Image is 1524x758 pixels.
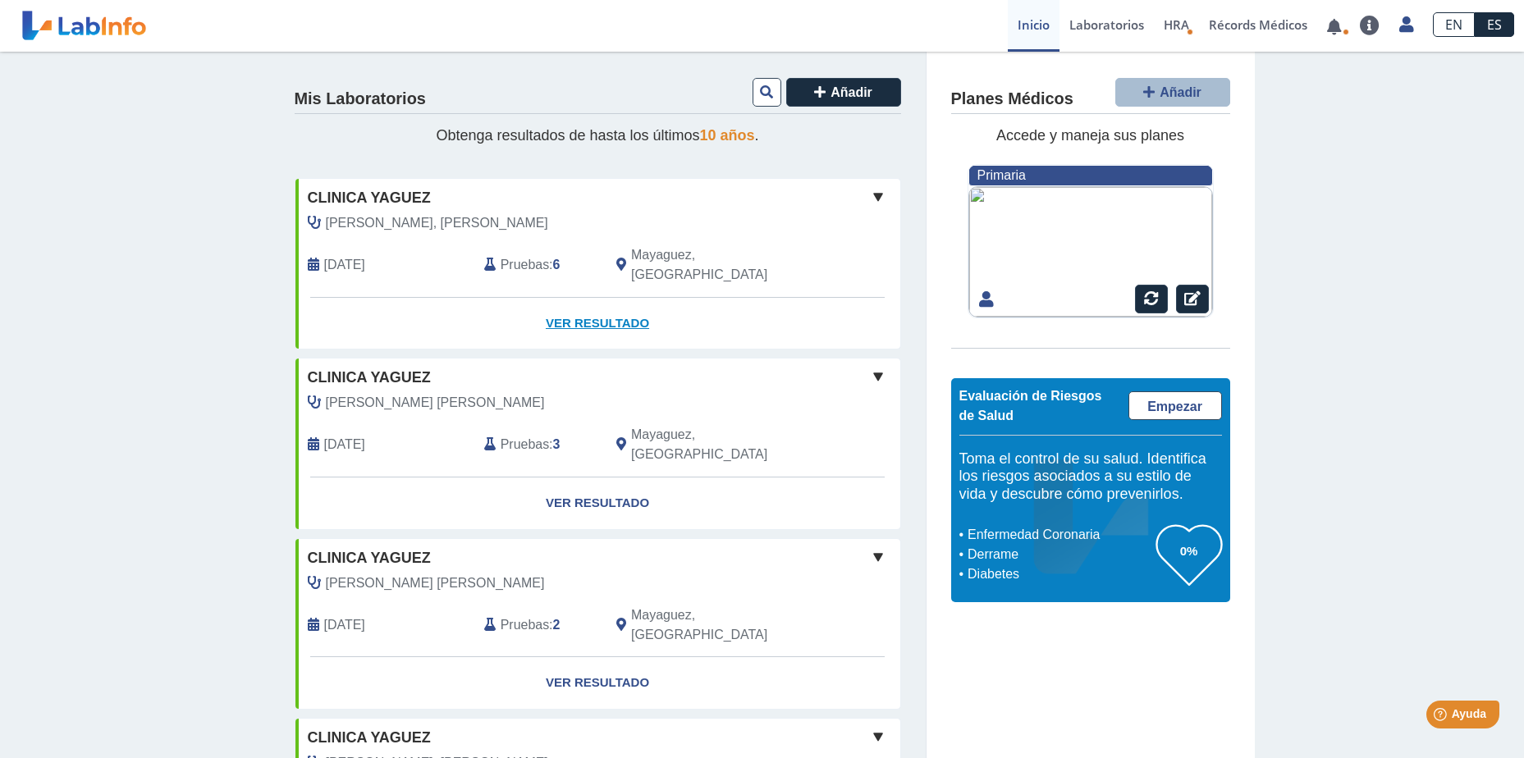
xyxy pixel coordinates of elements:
[295,657,900,709] a: Ver Resultado
[963,564,1156,584] li: Diabetes
[472,245,604,285] div: :
[326,573,545,593] span: Beras Aulet, Carla
[963,525,1156,545] li: Enfermedad Coronaria
[308,727,431,749] span: Clinica Yaguez
[308,367,431,389] span: Clinica Yaguez
[831,85,872,99] span: Añadir
[1378,694,1506,740] iframe: Help widget launcher
[951,89,1073,109] h4: Planes Médicos
[501,435,549,454] span: Pruebas
[308,187,431,209] span: Clinica Yaguez
[631,605,812,645] span: Mayaguez, PR
[326,393,545,413] span: Beras Aulet, Carla
[324,435,365,454] span: 2023-07-21
[786,78,901,107] button: Añadir
[959,450,1222,504] h5: Toma el control de su salud. Identifica los riesgos asociados a su estilo de vida y descubre cómo...
[1128,391,1222,420] a: Empezar
[324,255,365,275] span: 2025-09-17
[631,245,812,285] span: Mayaguez, PR
[436,127,758,144] span: Obtenga resultados de hasta los últimos .
[553,437,561,451] b: 3
[472,605,604,645] div: :
[1160,85,1201,99] span: Añadir
[1475,12,1514,37] a: ES
[1147,400,1202,413] span: Empezar
[1433,12,1475,37] a: EN
[295,89,426,109] h4: Mis Laboratorios
[1156,541,1222,561] h3: 0%
[959,389,1102,422] span: Evaluación de Riesgos de Salud
[1164,16,1189,33] span: HRA
[326,213,548,233] span: Caro Martinez, Denise
[308,547,431,569] span: Clinica Yaguez
[700,127,755,144] span: 10 años
[996,127,1184,144] span: Accede y maneja sus planes
[501,255,549,275] span: Pruebas
[1115,78,1230,107] button: Añadir
[553,258,561,272] b: 6
[295,298,900,349] a: Ver Resultado
[631,425,812,464] span: Mayaguez, PR
[472,425,604,464] div: :
[977,168,1026,182] span: Primaria
[553,618,561,632] b: 2
[295,477,900,529] a: Ver Resultado
[501,615,549,635] span: Pruebas
[963,545,1156,564] li: Derrame
[324,615,365,635] span: 2023-06-16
